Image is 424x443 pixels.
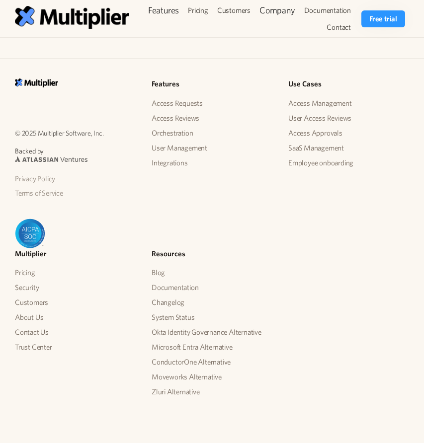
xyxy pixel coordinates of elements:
p: © 2025 Multiplier Software, Inc. [15,127,136,139]
a: Customers [15,295,48,310]
div: Features [148,4,179,16]
a: User Management [152,141,207,155]
h5: Resources [152,248,185,260]
a: Terms of Service [15,186,136,201]
a: Free trial [361,10,405,27]
a: Access Management [288,96,352,111]
a: Documentation [300,2,355,19]
a: Integrations [152,155,188,170]
p: Backed by [15,146,136,156]
a: Trust Center [15,340,52,355]
a: Access Approvals [288,126,342,141]
a: SaaS Management [288,141,344,155]
h5: Features [152,78,179,90]
a: Contact [322,19,355,36]
div: Features [144,2,183,19]
a: User Access Reviews [288,111,351,126]
a: Pricing [15,265,35,280]
a: Okta Identity Governance Alternative [152,325,261,340]
a: System Status [152,310,194,325]
a: Changelog [152,295,184,310]
a: Access Reviews [152,111,199,126]
div: Company [259,4,295,16]
div: Company [255,2,300,19]
a: Moveworks Alternative [152,369,222,384]
a: Contact Us [15,325,49,340]
a: ConductorOne Alternative [152,355,231,369]
a: About Us [15,310,43,325]
a: Privacy Policy [15,171,136,186]
h5: Multiplier [15,248,47,260]
a: Documentation [152,280,198,295]
a: Pricing [183,2,213,19]
a: Orchestration [152,126,193,141]
h5: Use Cases [288,78,322,90]
a: Zluri Alternative [152,384,200,399]
a: Microsoft Entra Alternative [152,340,233,355]
a: Security [15,280,39,295]
a: Employee onboarding [288,155,353,170]
a: Access Requests [152,96,203,111]
a: Blog [152,265,165,280]
a: Customers [213,2,255,19]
